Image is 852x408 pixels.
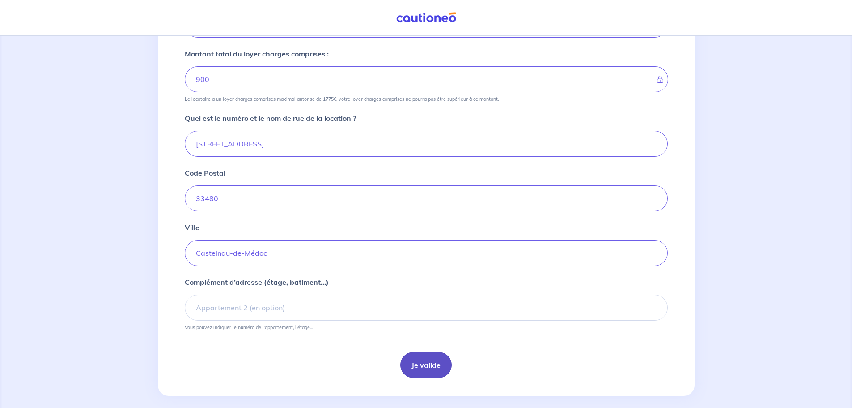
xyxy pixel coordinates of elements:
[185,277,329,288] p: Complément d’adresse (étage, batiment...)
[185,131,668,157] input: Ex: 165 avenue de Bretagne
[185,48,329,59] p: Montant total du loyer charges comprises :
[185,113,356,124] p: Quel est le numéro et le nom de rue de la location ?
[185,185,668,211] input: Ex: 59000
[393,12,460,23] img: Cautioneo
[185,222,199,233] p: Ville
[185,96,499,102] p: Le locataire a un loyer charges comprises maximal autorisé de 1775€, votre loyer charges comprise...
[185,295,668,321] input: Appartement 2 (en option)
[185,167,225,178] p: Code Postal
[185,240,668,266] input: Ex: Lille
[400,352,452,378] button: Je valide
[185,324,313,331] p: Vous pouvez indiquer le numéro de l’appartement, l’étage...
